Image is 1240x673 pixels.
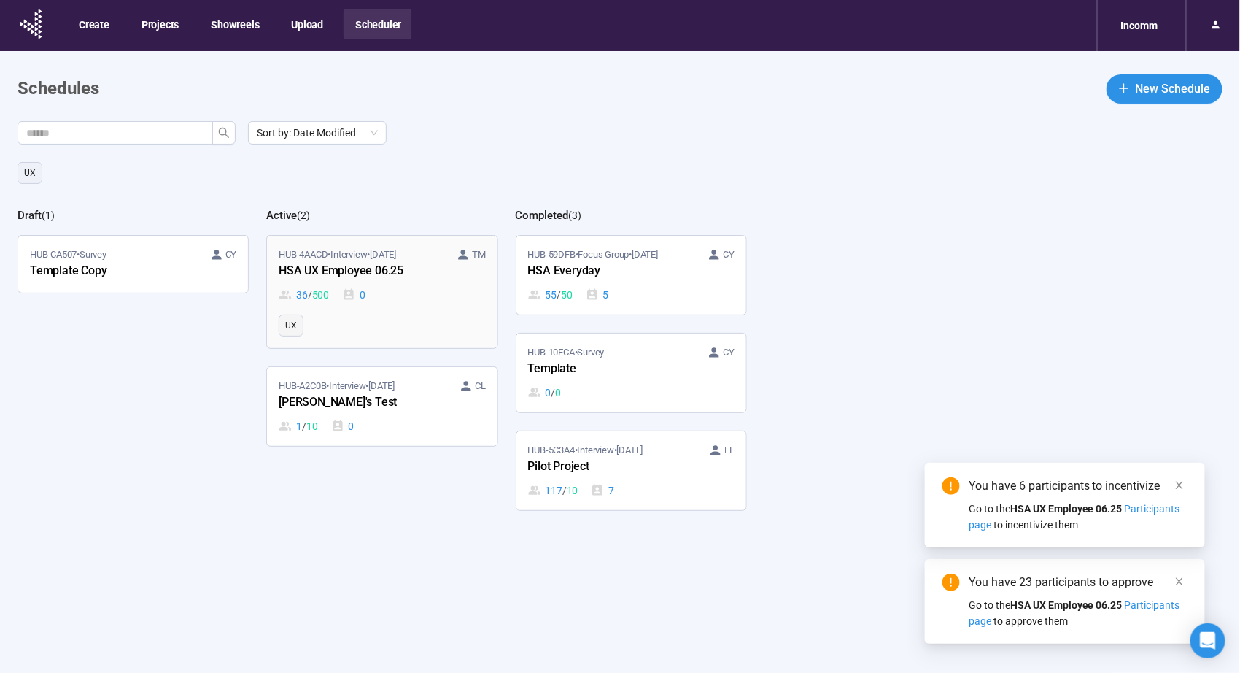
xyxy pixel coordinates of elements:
[279,418,317,434] div: 1
[969,597,1187,629] div: Go to the to approve them
[475,379,486,393] span: CL
[342,287,365,303] div: 0
[24,166,36,180] span: UX
[969,574,1187,591] div: You have 23 participants to approve
[30,247,106,262] span: HUB-CA507 • Survey
[528,482,578,499] div: 117
[1010,503,1123,515] strong: HSA UX Employee 06.25
[199,9,269,39] button: Showreels
[528,458,689,477] div: Pilot Project
[591,482,614,499] div: 7
[586,287,609,303] div: 5
[528,443,643,458] span: HUB-5C3A4 • Interview •
[279,287,329,303] div: 36
[632,249,658,260] time: [DATE]
[1010,599,1123,611] strong: HSA UX Employee 06.25
[724,443,735,458] span: EL
[225,247,237,262] span: CY
[561,287,573,303] span: 50
[516,209,569,222] h2: Completed
[528,287,573,303] div: 55
[279,247,396,262] span: HUB-4AACD • Interview •
[368,380,395,391] time: [DATE]
[306,418,318,434] span: 10
[130,9,189,39] button: Projects
[1174,480,1185,491] span: close
[969,477,1187,495] div: You have 6 participants to incentivize
[18,75,99,103] h1: Schedules
[266,209,297,222] h2: Active
[279,262,439,281] div: HSA UX Employee 06.25
[279,393,439,412] div: [PERSON_NAME]'s Test
[528,262,689,281] div: HSA Everyday
[1136,80,1211,98] span: New Schedule
[279,379,395,393] span: HUB-A2C0B • Interview •
[297,209,310,221] span: ( 2 )
[723,345,735,360] span: CY
[18,209,42,222] h2: Draft
[516,236,746,315] a: HUB-59DFB•Focus Group•[DATE] CYHSA Everyday55 / 505
[528,247,658,262] span: HUB-59DFB • Focus Group •
[472,247,486,262] span: TM
[528,385,561,401] div: 0
[285,318,297,333] span: UX
[344,9,411,39] button: Scheduler
[312,287,329,303] span: 500
[942,477,960,495] span: exclamation-circle
[1174,577,1185,587] span: close
[218,127,230,139] span: search
[42,209,55,221] span: ( 1 )
[1107,74,1222,104] button: plusNew Schedule
[617,445,643,455] time: [DATE]
[30,262,190,281] div: Template Copy
[331,418,354,434] div: 0
[302,418,306,434] span: /
[562,482,567,499] span: /
[257,122,378,144] span: Sort by: Date Modified
[279,9,333,39] button: Upload
[557,287,561,303] span: /
[1190,623,1225,658] div: Open Intercom Messenger
[567,482,578,499] span: 10
[969,501,1187,533] div: Go to the to incentivize them
[1112,12,1167,39] div: Incomm
[212,121,236,145] button: search
[551,385,555,401] span: /
[723,247,735,262] span: CY
[67,9,120,39] button: Create
[18,236,248,293] a: HUB-CA507•Survey CYTemplate Copy
[516,334,746,412] a: HUB-10ECA•Survey CYTemplate0 / 0
[267,367,497,446] a: HUB-A2C0B•Interview•[DATE] CL[PERSON_NAME]'s Test1 / 100
[555,385,561,401] span: 0
[528,360,689,379] div: Template
[569,209,582,221] span: ( 3 )
[267,236,497,348] a: HUB-4AACD•Interview•[DATE] TMHSA UX Employee 06.2536 / 5000UX
[516,431,746,510] a: HUB-5C3A4•Interview•[DATE] ELPilot Project117 / 107
[1118,82,1130,94] span: plus
[308,287,312,303] span: /
[370,249,396,260] time: [DATE]
[528,345,605,360] span: HUB-10ECA • Survey
[942,574,960,591] span: exclamation-circle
